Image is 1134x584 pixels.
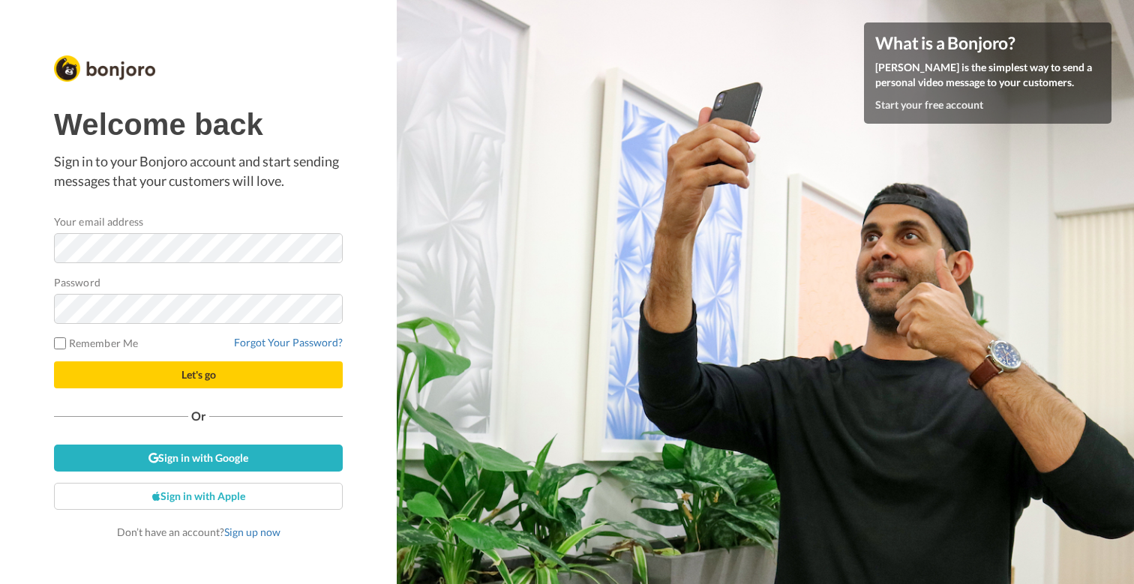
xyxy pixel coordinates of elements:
[54,483,343,510] a: Sign in with Apple
[234,336,343,349] a: Forgot Your Password?
[54,152,343,190] p: Sign in to your Bonjoro account and start sending messages that your customers will love.
[875,34,1100,52] h4: What is a Bonjoro?
[181,368,216,381] span: Let's go
[875,60,1100,90] p: [PERSON_NAME] is the simplest way to send a personal video message to your customers.
[54,274,100,290] label: Password
[117,526,280,538] span: Don’t have an account?
[54,361,343,388] button: Let's go
[188,411,209,421] span: Or
[54,335,138,351] label: Remember Me
[224,526,280,538] a: Sign up now
[54,214,143,229] label: Your email address
[875,98,983,111] a: Start your free account
[54,445,343,472] a: Sign in with Google
[54,108,343,141] h1: Welcome back
[54,337,66,349] input: Remember Me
